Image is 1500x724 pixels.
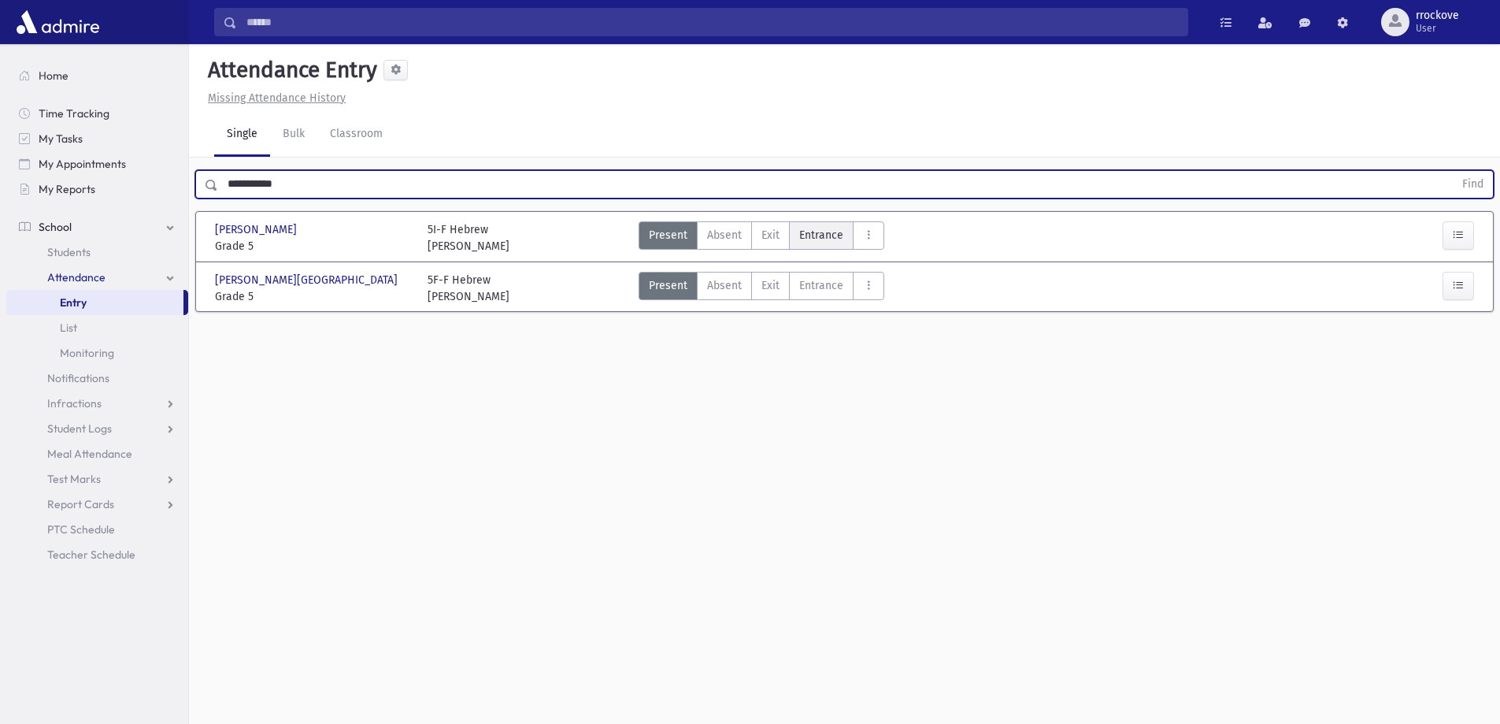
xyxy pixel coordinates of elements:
[39,182,95,196] span: My Reports
[47,548,135,562] span: Teacher Schedule
[799,227,843,243] span: Entrance
[237,8,1187,36] input: Search
[47,270,106,284] span: Attendance
[39,157,126,171] span: My Appointments
[428,221,509,254] div: 5I-F Hebrew [PERSON_NAME]
[6,366,188,391] a: Notifications
[428,272,509,305] div: 5F-F Hebrew [PERSON_NAME]
[6,315,188,340] a: List
[215,238,412,254] span: Grade 5
[6,265,188,290] a: Attendance
[214,113,270,157] a: Single
[1416,9,1459,22] span: rrockove
[707,277,742,294] span: Absent
[6,492,188,517] a: Report Cards
[6,517,188,542] a: PTC Schedule
[649,227,687,243] span: Present
[215,272,401,288] span: [PERSON_NAME][GEOGRAPHIC_DATA]
[6,290,183,315] a: Entry
[39,69,69,83] span: Home
[60,321,77,335] span: List
[1416,22,1459,35] span: User
[6,63,188,88] a: Home
[6,239,188,265] a: Students
[39,220,72,234] span: School
[6,391,188,416] a: Infractions
[202,57,377,84] h5: Attendance Entry
[649,277,687,294] span: Present
[202,91,346,105] a: Missing Attendance History
[761,227,780,243] span: Exit
[761,277,780,294] span: Exit
[47,522,115,537] span: PTC Schedule
[639,221,884,254] div: AttTypes
[799,277,843,294] span: Entrance
[6,214,188,239] a: School
[39,132,83,146] span: My Tasks
[47,472,101,486] span: Test Marks
[6,441,188,466] a: Meal Attendance
[208,91,346,105] u: Missing Attendance History
[6,126,188,151] a: My Tasks
[639,272,884,305] div: AttTypes
[215,288,412,305] span: Grade 5
[270,113,317,157] a: Bulk
[6,340,188,366] a: Monitoring
[6,466,188,492] a: Test Marks
[6,151,188,176] a: My Appointments
[47,245,91,259] span: Students
[707,227,742,243] span: Absent
[6,176,188,202] a: My Reports
[39,106,109,121] span: Time Tracking
[6,542,188,567] a: Teacher Schedule
[47,497,114,511] span: Report Cards
[6,416,188,441] a: Student Logs
[47,421,112,436] span: Student Logs
[215,221,300,238] span: [PERSON_NAME]
[13,6,103,38] img: AdmirePro
[47,396,102,410] span: Infractions
[317,113,395,157] a: Classroom
[60,346,114,360] span: Monitoring
[6,101,188,126] a: Time Tracking
[1453,171,1493,198] button: Find
[47,371,109,385] span: Notifications
[47,447,132,461] span: Meal Attendance
[60,295,87,310] span: Entry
